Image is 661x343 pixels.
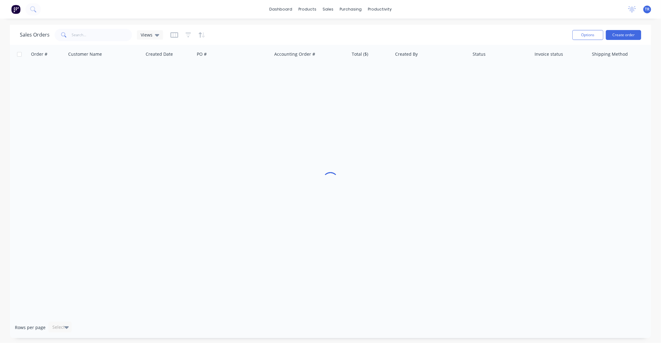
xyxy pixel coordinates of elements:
div: Order # [31,51,47,57]
div: Invoice status [535,51,563,57]
div: Shipping Method [592,51,628,57]
div: Status [473,51,486,57]
button: Create order [606,30,641,40]
div: PO # [197,51,207,57]
div: purchasing [337,5,365,14]
div: products [295,5,319,14]
img: Factory [11,5,20,14]
span: TR [645,7,650,12]
div: Select... [52,324,68,330]
a: dashboard [266,5,295,14]
span: Rows per page [15,324,46,331]
span: Views [141,32,152,38]
div: Accounting Order # [274,51,315,57]
div: sales [319,5,337,14]
div: Created Date [146,51,173,57]
div: productivity [365,5,395,14]
input: Search... [72,29,132,41]
h1: Sales Orders [20,32,50,38]
div: Total ($) [352,51,368,57]
div: Customer Name [68,51,102,57]
div: Created By [395,51,418,57]
button: Options [572,30,603,40]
